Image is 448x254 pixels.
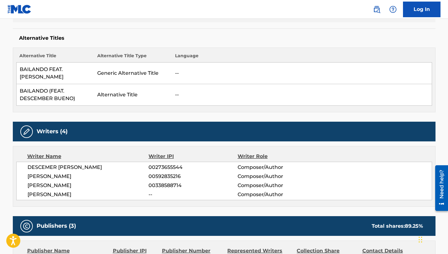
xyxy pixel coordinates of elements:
div: Writer Role [238,153,319,160]
th: Language [172,53,432,63]
span: [PERSON_NAME] [28,173,149,180]
img: help [389,6,397,13]
td: -- [172,84,432,106]
td: BAILANDO FEAT. [PERSON_NAME] [16,63,94,84]
span: -- [148,191,237,198]
iframe: Resource Center [430,163,448,213]
td: -- [172,63,432,84]
span: Composer/Author [238,164,319,171]
iframe: Chat Widget [417,224,448,254]
th: Alternative Title Type [94,53,172,63]
span: Composer/Author [238,191,319,198]
td: Generic Alternative Title [94,63,172,84]
a: Log In [403,2,440,17]
th: Alternative Title [16,53,94,63]
span: DESCEMER [PERSON_NAME] [28,164,149,171]
div: Drag [419,230,422,249]
img: Writers [23,128,30,135]
img: search [373,6,380,13]
div: Help [387,3,399,16]
span: [PERSON_NAME] [28,182,149,189]
div: Writer IPI [148,153,238,160]
span: Composer/Author [238,182,319,189]
span: 00592835216 [148,173,237,180]
span: 89.25 % [405,223,423,229]
td: BAILANDO (FEAT. DESCEMBER BUENO) [16,84,94,106]
span: 00338588714 [148,182,237,189]
span: Composer/Author [238,173,319,180]
div: Total shares: [372,222,423,230]
div: Writer Name [27,153,149,160]
img: Publishers [23,222,30,230]
h5: Alternative Titles [19,35,429,41]
span: 00273655544 [148,164,237,171]
h5: Writers (4) [37,128,68,135]
a: Public Search [370,3,383,16]
h5: Publishers (3) [37,222,76,230]
span: [PERSON_NAME] [28,191,149,198]
img: MLC Logo [8,5,32,14]
td: Alternative Title [94,84,172,106]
